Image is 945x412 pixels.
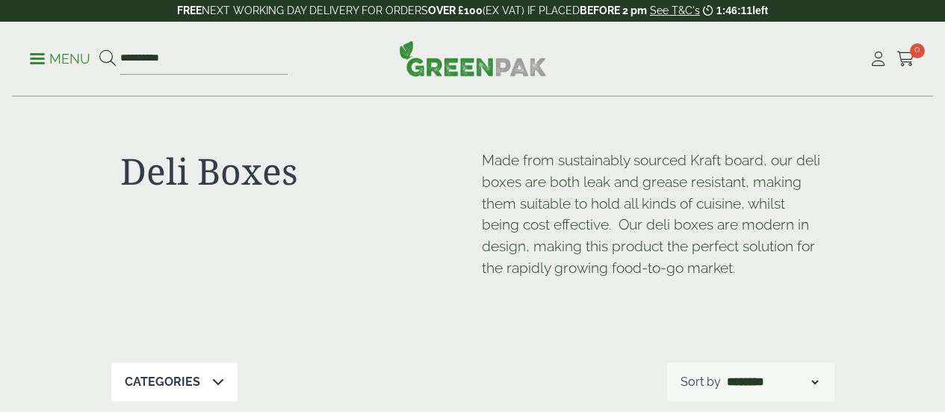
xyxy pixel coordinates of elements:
a: Menu [30,50,90,65]
a: See T&C's [650,4,700,16]
strong: FREE [177,4,202,16]
span: 0 [910,43,925,58]
a: 0 [896,48,915,70]
h1: Deli Boxes [120,150,464,193]
i: My Account [869,52,887,67]
p: Categories [125,373,200,391]
p: Menu [30,50,90,68]
span: left [752,4,768,16]
strong: BEFORE 2 pm [580,4,647,16]
p: Made from sustainably sourced Kraft board, our deli boxes are both leak and grease resistant, mak... [482,150,825,279]
p: Sort by [681,373,721,391]
i: Cart [896,52,915,67]
img: GreenPak Supplies [399,40,547,76]
strong: OVER £100 [428,4,483,16]
span: 1:46:11 [716,4,752,16]
select: Shop order [724,373,821,391]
